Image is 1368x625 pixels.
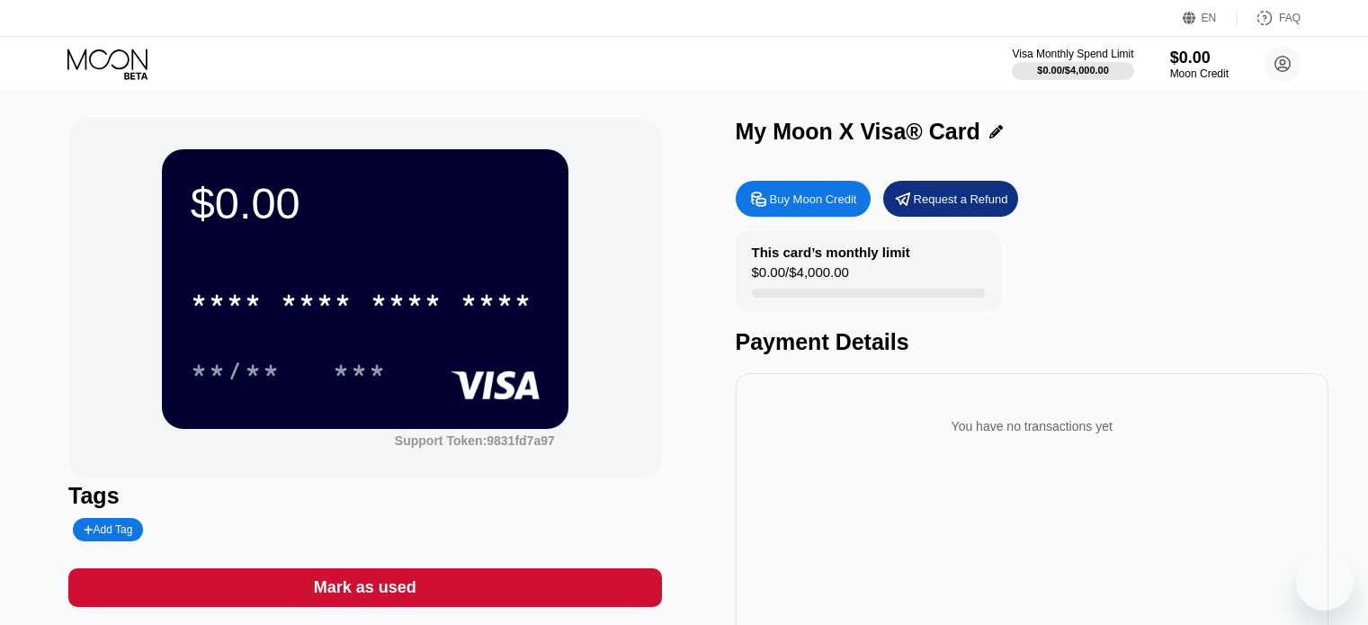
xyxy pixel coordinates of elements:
div: $0.00 [1170,49,1229,67]
iframe: Button to launch messaging window [1296,553,1354,611]
div: Mark as used [314,577,416,598]
div: Visa Monthly Spend Limit [1012,48,1133,60]
div: Request a Refund [914,192,1008,207]
div: FAQ [1238,9,1301,27]
div: FAQ [1279,12,1301,24]
div: Buy Moon Credit [736,181,871,217]
div: $0.00 / $4,000.00 [1037,65,1109,76]
div: $0.00 / $4,000.00 [752,264,849,289]
div: $0.00Moon Credit [1170,49,1229,80]
div: Moon Credit [1170,67,1229,80]
div: Buy Moon Credit [770,192,857,207]
div: $0.00 [191,178,540,228]
div: Support Token: 9831fd7a97 [395,433,555,448]
div: Request a Refund [883,181,1018,217]
div: Mark as used [68,568,661,607]
div: Visa Monthly Spend Limit$0.00/$4,000.00 [1012,48,1133,80]
div: Tags [68,483,661,509]
div: Payment Details [736,329,1328,355]
div: Support Token:9831fd7a97 [395,433,555,448]
div: Add Tag [73,518,143,541]
div: EN [1183,9,1238,27]
div: My Moon X Visa® Card [736,119,980,145]
div: You have no transactions yet [750,401,1314,451]
div: Add Tag [84,523,132,536]
div: This card’s monthly limit [752,245,910,260]
div: EN [1202,12,1217,24]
